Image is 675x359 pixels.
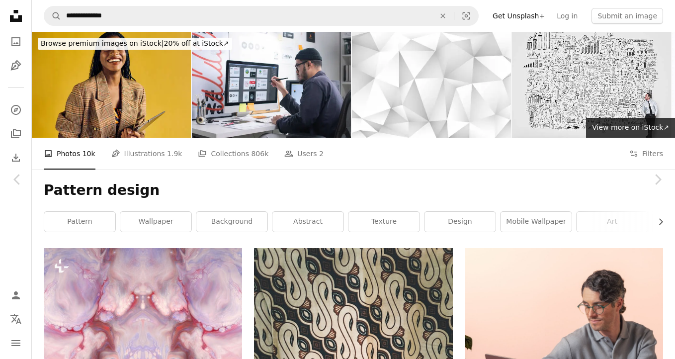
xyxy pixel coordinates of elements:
[6,32,26,52] a: Photos
[32,32,238,56] a: Browse premium images on iStock|20% off at iStock↗
[586,118,675,138] a: View more on iStock↗
[167,148,182,159] span: 1.9k
[120,212,191,232] a: wallpaper
[32,32,191,138] img: Smiling African American businesswoman in a plaid blazer holding a tablet in a modern office. Emp...
[577,212,648,232] a: art
[44,6,61,25] button: Search Unsplash
[198,138,268,170] a: Collections 806k
[192,32,351,138] img: Asian Graphic designer working in office. Artist Creative Designer Illustrator Graphic Skill Conc...
[640,132,675,227] a: Next
[629,138,663,170] button: Filters
[348,212,420,232] a: texture
[432,6,454,25] button: Clear
[272,212,343,232] a: abstract
[44,6,479,26] form: Find visuals sitewide
[501,212,572,232] a: mobile wallpaper
[44,212,115,232] a: pattern
[551,8,584,24] a: Log in
[6,309,26,329] button: Language
[454,6,478,25] button: Visual search
[44,181,663,199] h1: Pattern design
[6,100,26,120] a: Explore
[41,39,164,47] span: Browse premium images on iStock |
[352,32,511,138] img: Abstract background of polygons
[111,138,182,170] a: Illustrations 1.9k
[196,212,267,232] a: background
[251,148,268,159] span: 806k
[512,32,671,138] img: Business Seminar
[6,333,26,353] button: Menu
[592,123,669,131] span: View more on iStock ↗
[591,8,663,24] button: Submit an image
[284,138,324,170] a: Users 2
[6,285,26,305] a: Log in / Sign up
[6,124,26,144] a: Collections
[6,56,26,76] a: Illustrations
[319,148,324,159] span: 2
[487,8,551,24] a: Get Unsplash+
[424,212,496,232] a: design
[38,38,232,50] div: 20% off at iStock ↗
